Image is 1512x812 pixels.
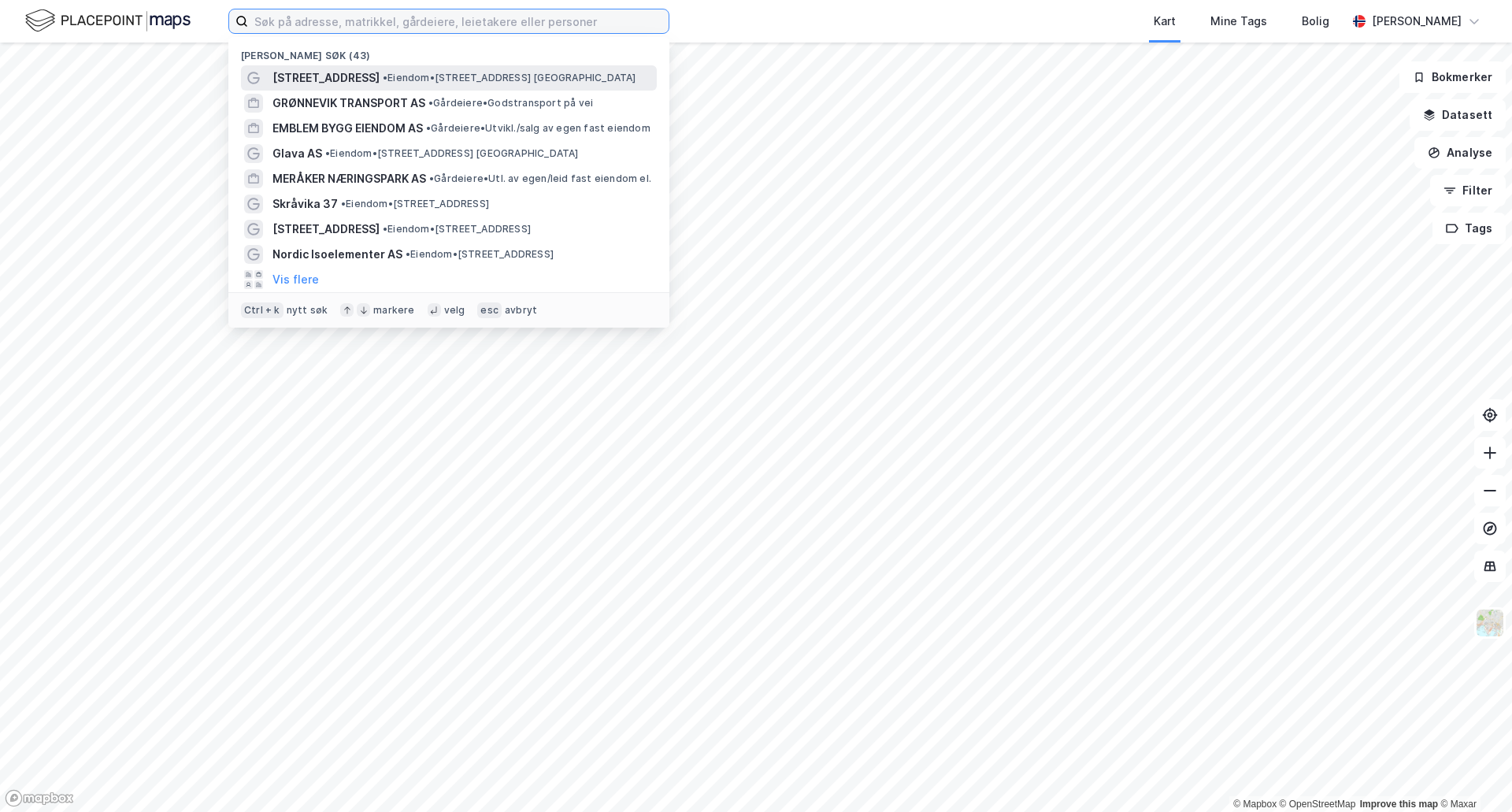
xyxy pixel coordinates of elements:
[429,172,434,184] span: •
[287,304,328,317] div: nytt søk
[383,72,636,84] span: Eiendom • [STREET_ADDRESS] [GEOGRAPHIC_DATA]
[1414,137,1506,169] button: Analyse
[1430,175,1506,206] button: Filter
[444,304,465,317] div: velg
[272,169,426,188] span: MERÅKER NÆRINGSPARK AS
[1432,213,1506,244] button: Tags
[272,69,380,87] span: [STREET_ADDRESS]
[1399,61,1506,93] button: Bokmerker
[1154,12,1176,31] div: Kart
[341,198,489,210] span: Eiendom • [STREET_ADDRESS]
[1233,799,1277,810] a: Mapbox
[477,302,502,318] div: esc
[1410,99,1506,131] button: Datasett
[1302,12,1329,31] div: Bolig
[1360,799,1438,810] a: Improve this map
[383,223,387,235] span: •
[325,147,330,159] span: •
[272,119,423,138] span: EMBLEM BYGG EIENDOM AS
[272,270,319,289] button: Vis flere
[1475,608,1505,638] img: Z
[1433,736,1512,812] iframe: Chat Widget
[383,72,387,83] span: •
[383,223,531,235] span: Eiendom • [STREET_ADDRESS]
[426,122,431,134] span: •
[505,304,537,317] div: avbryt
[228,37,669,65] div: [PERSON_NAME] søk (43)
[406,248,410,260] span: •
[325,147,579,160] span: Eiendom • [STREET_ADDRESS] [GEOGRAPHIC_DATA]
[25,7,191,35] img: logo.f888ab2527a4732fd821a326f86c7f29.svg
[428,97,593,109] span: Gårdeiere • Godstransport på vei
[272,94,425,113] span: GRØNNEVIK TRANSPORT AS
[1433,736,1512,812] div: Kontrollprogram for chat
[1372,12,1462,31] div: [PERSON_NAME]
[248,9,669,33] input: Søk på adresse, matrikkel, gårdeiere, leietakere eller personer
[428,97,433,109] span: •
[341,198,346,209] span: •
[426,122,650,135] span: Gårdeiere • Utvikl./salg av egen fast eiendom
[272,195,338,213] span: Skråvika 37
[406,248,554,261] span: Eiendom • [STREET_ADDRESS]
[272,220,380,239] span: [STREET_ADDRESS]
[5,789,74,807] a: Mapbox homepage
[373,304,414,317] div: markere
[272,144,322,163] span: Glava AS
[429,172,651,185] span: Gårdeiere • Utl. av egen/leid fast eiendom el.
[1210,12,1267,31] div: Mine Tags
[1280,799,1356,810] a: OpenStreetMap
[241,302,283,318] div: Ctrl + k
[272,245,402,264] span: Nordic Isoelementer AS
